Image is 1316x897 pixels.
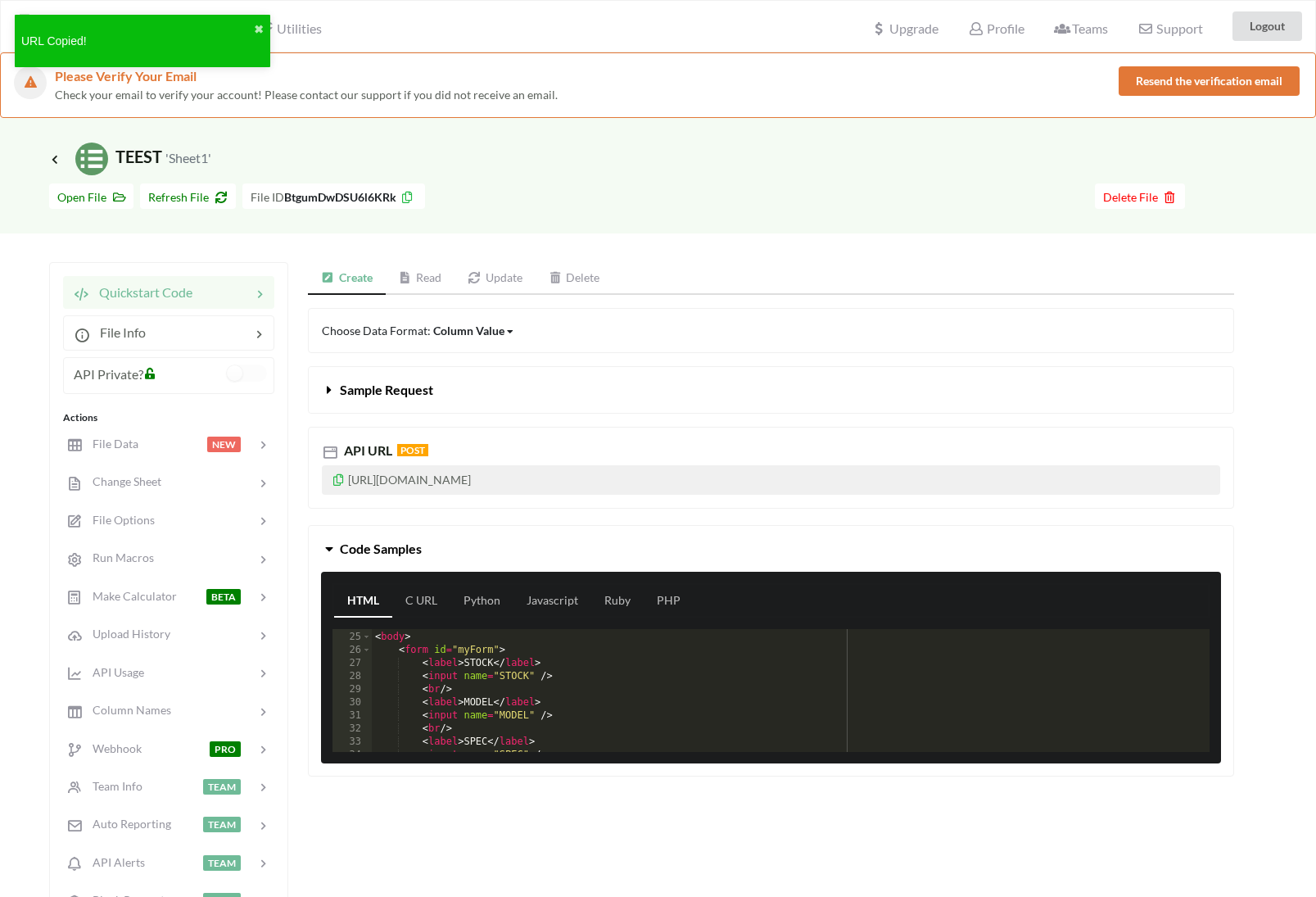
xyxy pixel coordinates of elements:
span: TEAM [203,855,241,871]
span: Teams [1054,20,1108,36]
span: Auto Reporting [83,817,171,831]
div: 26 [332,644,372,657]
a: Read [386,262,455,295]
div: 32 [332,723,372,736]
button: close [254,21,264,39]
span: Refresh File [148,190,228,204]
span: API Alerts [83,855,145,869]
span: Support [1137,22,1202,35]
span: PRO [210,741,241,757]
span: File Data [83,437,138,451]
span: File Options [83,513,155,527]
a: Python [450,585,513,618]
span: File ID [251,190,284,204]
div: 33 [332,736,372,749]
span: Quickstart Code [89,284,192,300]
div: Column Value [433,322,504,339]
button: Resend the verification email [1119,66,1300,96]
span: NEW [207,437,241,452]
span: Run Macros [83,550,154,564]
span: Utilities [259,20,322,36]
small: 'Sheet1' [165,150,211,165]
button: Logout [1232,11,1302,41]
span: TEAM [203,779,241,795]
div: 27 [332,657,372,670]
div: 28 [332,670,372,683]
div: 34 [332,749,372,762]
button: Refresh File [140,183,236,209]
span: API Usage [83,665,144,679]
a: HTML [334,585,392,618]
span: Sample Request [340,382,433,397]
a: C URL [392,585,450,618]
span: TEAM [203,817,241,832]
span: Code Samples [340,541,422,556]
div: 25 [332,631,372,644]
span: Check your email to verify your account! Please contact our support if you did not receive an email. [55,88,558,102]
img: /static/media/sheets.7a1b7961.svg [75,143,108,175]
button: Delete File [1095,183,1185,209]
span: TEEST [49,147,211,166]
span: Profile [968,20,1024,36]
div: URL Copied! [21,33,254,50]
span: POST [397,444,428,456]
button: Sample Request [309,367,1233,413]
b: BtgumDwDSU6l6KRk [284,190,396,204]
button: Open File [49,183,133,209]
div: 31 [332,709,372,723]
div: 29 [332,683,372,696]
div: Actions [63,410,274,425]
span: API URL [341,442,392,458]
div: 30 [332,696,372,709]
span: BETA [206,589,241,605]
span: Delete File [1103,190,1177,204]
a: Create [308,262,386,295]
span: Open File [57,190,125,204]
span: Webhook [83,741,142,755]
a: Delete [536,262,613,295]
a: PHP [644,585,694,618]
a: Update [454,262,536,295]
button: Code Samples [309,526,1233,572]
span: Upgrade [871,22,938,35]
span: API Private? [74,366,143,382]
span: Make Calculator [83,589,177,603]
span: File Info [90,324,146,340]
a: Ruby [591,585,644,618]
span: Team Info [83,779,142,793]
span: Change Sheet [83,474,161,488]
span: Upload History [83,627,170,641]
span: Choose Data Format: [322,324,515,338]
p: [URL][DOMAIN_NAME] [322,465,1220,495]
a: Javascript [513,585,591,618]
span: Column Names [83,703,171,717]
